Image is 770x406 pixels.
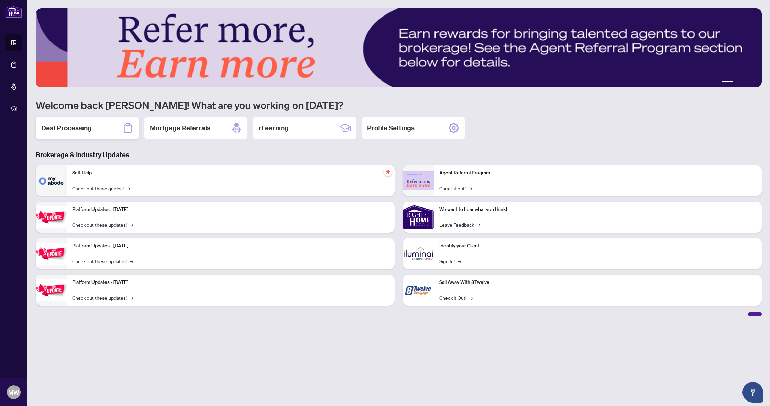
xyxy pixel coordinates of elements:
[258,123,289,133] h2: rLearning
[72,184,130,192] a: Check out these guides!→
[439,294,473,301] a: Check it Out!→
[403,275,434,306] img: Sail Away With 8Twelve
[469,294,473,301] span: →
[36,8,762,87] img: Slide 0
[5,5,22,18] img: logo
[477,221,480,228] span: →
[403,202,434,233] img: We want to hear what you think!
[747,81,749,83] button: 4
[72,294,133,301] a: Check out these updates!→
[439,206,756,213] p: We want to hear what you think!
[439,221,480,228] a: Leave Feedback→
[36,150,762,160] h3: Brokerage & Industry Updates
[752,81,755,83] button: 5
[150,123,210,133] h2: Mortgage Referrals
[36,279,67,301] img: Platform Updates - June 23, 2025
[36,243,67,265] img: Platform Updates - July 8, 2025
[403,171,434,190] img: Agent Referral Program
[742,382,763,403] button: Open asap
[36,98,762,111] h1: Welcome back [PERSON_NAME]! What are you working on [DATE]?
[36,165,67,196] img: Self-Help
[72,206,389,213] p: Platform Updates - [DATE]
[130,257,133,265] span: →
[439,257,461,265] a: Sign In!→
[736,81,738,83] button: 2
[403,238,434,269] img: Identify your Client
[367,123,415,133] h2: Profile Settings
[722,81,733,83] button: 1
[439,169,756,177] p: Agent Referral Program
[36,206,67,228] img: Platform Updates - July 21, 2025
[72,221,133,228] a: Check out these updates!→
[741,81,744,83] button: 3
[72,169,389,177] p: Self-Help
[384,168,392,176] span: pushpin
[439,184,472,192] a: Check it out!→
[72,242,389,250] p: Platform Updates - [DATE]
[41,123,92,133] h2: Deal Processing
[469,184,472,192] span: →
[72,279,389,286] p: Platform Updates - [DATE]
[439,279,756,286] p: Sail Away With 8Twelve
[126,184,130,192] span: →
[8,387,19,397] span: MW
[130,294,133,301] span: →
[458,257,461,265] span: →
[72,257,133,265] a: Check out these updates!→
[439,242,756,250] p: Identify your Client
[130,221,133,228] span: →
